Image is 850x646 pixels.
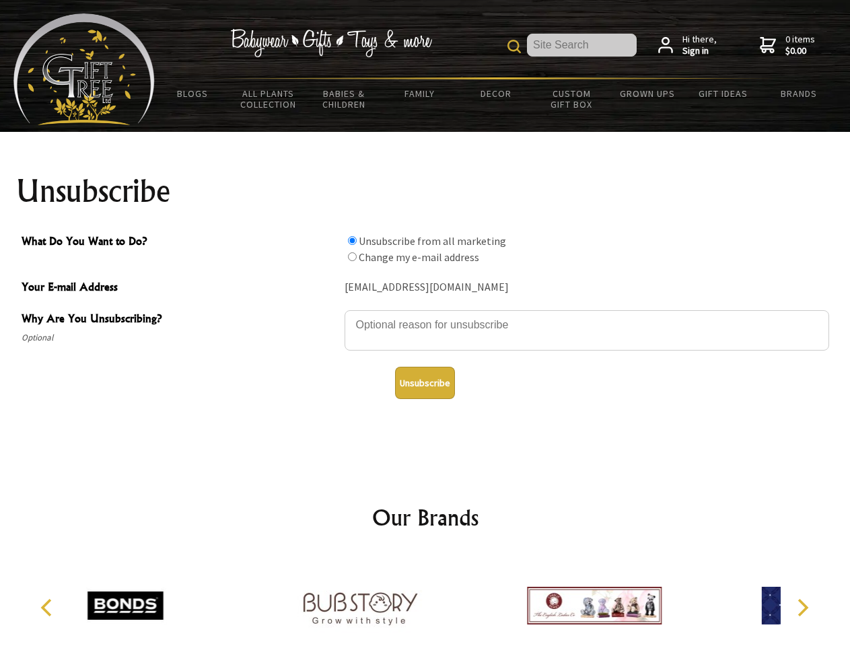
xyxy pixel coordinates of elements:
div: [EMAIL_ADDRESS][DOMAIN_NAME] [345,277,829,298]
strong: $0.00 [785,45,815,57]
span: Why Are You Unsubscribing? [22,310,338,330]
img: Babywear - Gifts - Toys & more [230,29,432,57]
a: Gift Ideas [685,79,761,108]
button: Unsubscribe [395,367,455,399]
input: What Do You Want to Do? [348,236,357,245]
a: Brands [761,79,837,108]
span: What Do You Want to Do? [22,233,338,252]
img: product search [507,40,521,53]
a: 0 items$0.00 [760,34,815,57]
span: Your E-mail Address [22,279,338,298]
a: BLOGS [155,79,231,108]
button: Previous [34,593,63,622]
a: Babies & Children [306,79,382,118]
span: 0 items [785,33,815,57]
input: What Do You Want to Do? [348,252,357,261]
label: Unsubscribe from all marketing [359,234,506,248]
a: Grown Ups [609,79,685,108]
img: Babyware - Gifts - Toys and more... [13,13,155,125]
a: Decor [458,79,534,108]
input: Site Search [527,34,637,57]
a: Family [382,79,458,108]
textarea: Why Are You Unsubscribing? [345,310,829,351]
h2: Our Brands [27,501,824,534]
a: All Plants Collection [231,79,307,118]
button: Next [787,593,817,622]
label: Change my e-mail address [359,250,479,264]
strong: Sign in [682,45,717,57]
a: Hi there,Sign in [658,34,717,57]
span: Optional [22,330,338,346]
span: Hi there, [682,34,717,57]
a: Custom Gift Box [534,79,610,118]
h1: Unsubscribe [16,175,835,207]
